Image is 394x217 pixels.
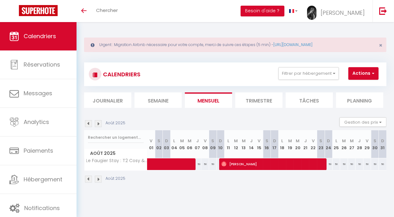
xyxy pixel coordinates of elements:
li: Mensuel [185,92,232,108]
th: 25 [333,130,340,158]
th: 17 [271,130,279,158]
th: 26 [340,130,348,158]
th: 20 [294,130,302,158]
span: × [379,41,382,49]
li: Trimestre [235,92,283,108]
th: 01 [147,130,155,158]
th: 12 [232,130,240,158]
abbr: D [273,138,276,144]
abbr: D [165,138,168,144]
span: Analytics [24,118,49,126]
th: 23 [317,130,325,158]
div: 50 [356,158,363,170]
span: [PERSON_NAME] [321,9,365,17]
span: Messages [24,89,52,97]
th: 30 [371,130,379,158]
th: 06 [186,130,194,158]
abbr: L [335,138,337,144]
abbr: V [366,138,368,144]
span: Hébergement [24,175,62,183]
th: 14 [248,130,255,158]
a: [URL][DOMAIN_NAME] [273,42,312,47]
th: 21 [302,130,310,158]
li: Tâches [286,92,333,108]
abbr: L [227,138,229,144]
abbr: S [266,138,268,144]
th: 24 [325,130,333,158]
abbr: S [157,138,160,144]
span: Le Faugier Stay : T2 Cosy & parking rue gratuit [85,158,148,163]
th: 05 [178,130,186,158]
abbr: M [242,138,246,144]
th: 08 [201,130,209,158]
th: 28 [356,130,363,158]
th: 22 [309,130,317,158]
th: 13 [240,130,248,158]
th: 18 [278,130,286,158]
abbr: D [327,138,330,144]
th: 10 [217,130,225,158]
div: 50 [325,158,333,170]
th: 16 [263,130,271,158]
button: Filtrer par hébergement [278,67,339,80]
div: 50 [371,158,379,170]
abbr: V [204,138,207,144]
abbr: L [173,138,175,144]
button: Besoin d'aide ? [241,6,284,16]
div: 50 [348,158,356,170]
div: Urgent : Migration Airbnb nécessaire pour votre compte, merci de suivre ces étapes (5 min) - [84,38,386,52]
img: Super Booking [19,5,58,16]
abbr: M [180,138,184,144]
abbr: M [342,138,346,144]
span: Paiements [24,147,53,155]
button: Close [379,43,382,48]
abbr: V [150,138,152,144]
p: Août 2025 [106,120,125,126]
th: 27 [348,130,356,158]
abbr: V [258,138,260,144]
th: 09 [209,130,217,158]
abbr: S [211,138,214,144]
abbr: J [250,138,253,144]
th: 15 [255,130,263,158]
abbr: J [196,138,199,144]
th: 03 [163,130,171,158]
abbr: S [374,138,376,144]
abbr: S [319,138,322,144]
abbr: J [358,138,361,144]
button: Gestion des prix [340,117,386,127]
abbr: L [281,138,283,144]
th: 29 [363,130,371,158]
div: 50 [333,158,340,170]
abbr: J [304,138,307,144]
h3: CALENDRIERS [101,67,140,81]
abbr: D [381,138,384,144]
abbr: D [219,138,222,144]
div: 50 [379,158,387,170]
div: 50 [363,158,371,170]
li: Semaine [134,92,182,108]
th: 19 [286,130,294,158]
div: 50 [340,158,348,170]
th: 04 [170,130,178,158]
span: Réservations [24,61,60,68]
th: 07 [194,130,202,158]
span: [PERSON_NAME] [221,158,322,170]
p: Août 2025 [106,176,125,182]
li: Planning [336,92,383,108]
img: logout [379,7,387,15]
img: ... [307,6,317,20]
abbr: M [188,138,191,144]
input: Rechercher un logement... [88,132,144,143]
th: 02 [155,130,163,158]
span: Calendriers [24,32,56,40]
abbr: M [350,138,354,144]
abbr: M [234,138,238,144]
span: Chercher [96,7,118,14]
li: Journalier [84,92,131,108]
abbr: M [288,138,292,144]
abbr: M [296,138,300,144]
th: 11 [225,130,232,158]
span: Notifications [24,204,60,212]
button: Actions [348,67,379,80]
